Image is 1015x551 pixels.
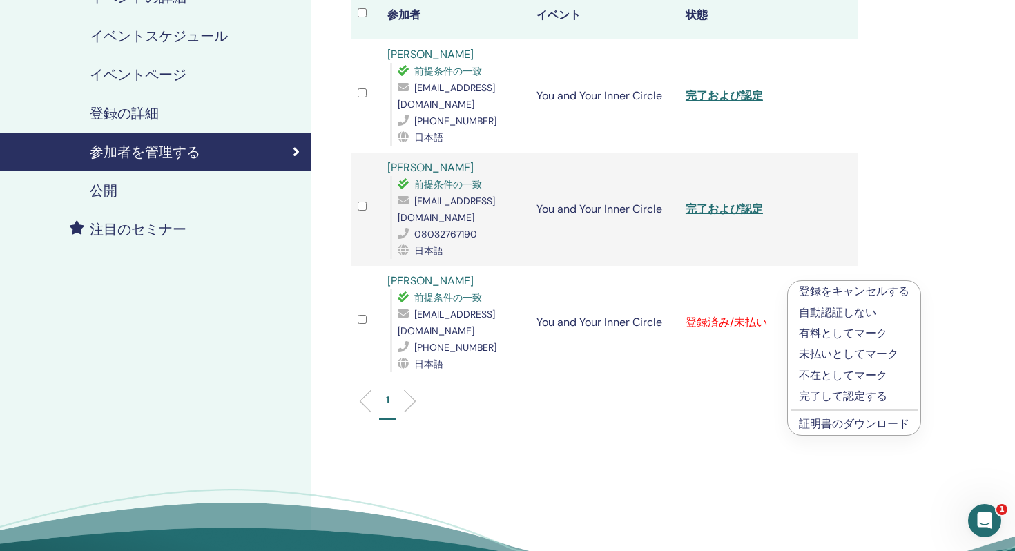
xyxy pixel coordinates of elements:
[530,153,679,266] td: You and Your Inner Circle
[398,81,495,110] span: [EMAIL_ADDRESS][DOMAIN_NAME]
[530,266,679,379] td: You and Your Inner Circle
[90,144,200,160] h4: 参加者を管理する
[414,228,477,240] span: 08032767190
[414,178,482,191] span: 前提条件の一致
[387,47,474,61] a: [PERSON_NAME]
[799,388,909,405] p: 完了して認定する
[799,346,909,362] p: 未払いとしてマーク
[398,308,495,337] span: [EMAIL_ADDRESS][DOMAIN_NAME]
[398,195,495,224] span: [EMAIL_ADDRESS][DOMAIN_NAME]
[90,28,228,44] h4: イベントスケジュール
[799,416,909,431] a: 証明書のダウンロード
[414,115,496,127] span: [PHONE_NUMBER]
[90,182,117,199] h4: 公開
[799,283,909,300] p: 登録をキャンセルする
[799,304,909,321] p: 自動認証しない
[530,39,679,153] td: You and Your Inner Circle
[90,221,186,238] h4: 注目のセミナー
[414,244,443,257] span: 日本語
[414,358,443,370] span: 日本語
[90,105,159,122] h4: 登録の詳細
[387,160,474,175] a: [PERSON_NAME]
[968,504,1001,537] iframe: Intercom live chat
[414,291,482,304] span: 前提条件の一致
[414,65,482,77] span: 前提条件の一致
[799,325,909,342] p: 有料としてマーク
[414,341,496,354] span: [PHONE_NUMBER]
[414,131,443,144] span: 日本語
[686,202,763,216] a: 完了および認定
[386,393,389,407] p: 1
[996,504,1007,515] span: 1
[799,367,909,384] p: 不在としてマーク
[686,88,763,103] a: 完了および認定
[90,66,186,83] h4: イベントページ
[387,273,474,288] a: [PERSON_NAME]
